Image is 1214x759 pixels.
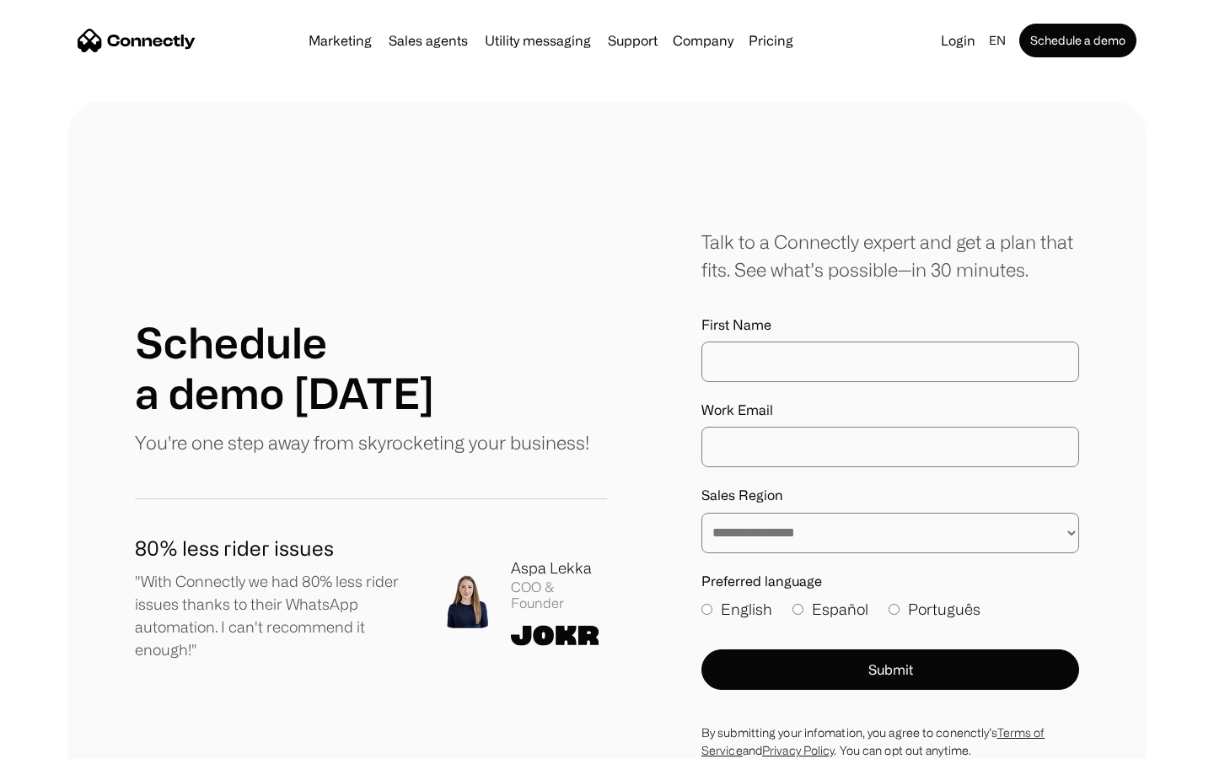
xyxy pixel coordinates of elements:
label: Work Email [701,402,1079,418]
a: Sales agents [382,34,475,47]
div: Talk to a Connectly expert and get a plan that fits. See what’s possible—in 30 minutes. [701,228,1079,283]
div: Aspa Lekka [511,557,607,579]
h1: 80% less rider issues [135,533,413,563]
aside: Language selected: English [17,728,101,753]
a: Marketing [302,34,379,47]
label: First Name [701,317,1079,333]
ul: Language list [34,729,101,753]
a: home [78,28,196,53]
label: Sales Region [701,487,1079,503]
div: en [989,29,1006,52]
input: Español [792,604,803,615]
a: Pricing [742,34,800,47]
button: Submit [701,649,1079,690]
a: Login [934,29,982,52]
input: Português [889,604,900,615]
a: Terms of Service [701,726,1045,756]
label: Preferred language [701,573,1079,589]
a: Support [601,34,664,47]
div: Company [673,29,733,52]
p: "With Connectly we had 80% less rider issues thanks to their WhatsApp automation. I can't recomme... [135,570,413,661]
h1: Schedule a demo [DATE] [135,317,434,418]
a: Schedule a demo [1019,24,1136,57]
div: en [982,29,1016,52]
a: Privacy Policy [762,744,834,756]
div: Company [668,29,739,52]
div: By submitting your infomation, you agree to conenctly’s and . You can opt out anytime. [701,724,1079,759]
label: English [701,598,772,621]
input: English [701,604,712,615]
a: Utility messaging [478,34,598,47]
p: You're one step away from skyrocketing your business! [135,428,589,456]
div: COO & Founder [511,579,607,611]
label: Português [889,598,980,621]
label: Español [792,598,868,621]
